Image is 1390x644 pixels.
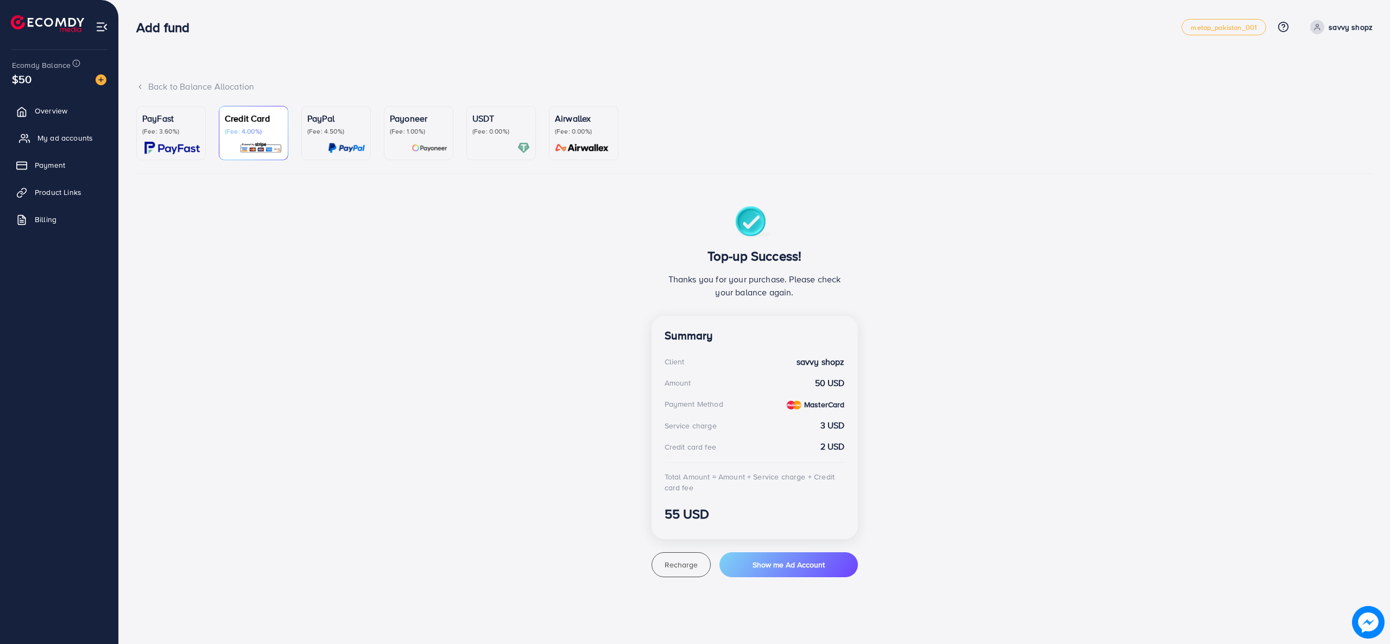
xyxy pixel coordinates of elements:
[665,399,723,409] div: Payment Method
[1352,606,1385,639] img: image
[797,356,845,368] strong: savvy shopz
[12,60,71,71] span: Ecomdy Balance
[307,127,365,136] p: (Fee: 4.50%)
[787,401,801,409] img: credit
[35,160,65,171] span: Payment
[665,273,845,299] p: Thanks you for your purchase. Please check your balance again.
[815,377,845,389] strong: 50 USD
[517,142,530,154] img: card
[136,80,1373,93] div: Back to Balance Allocation
[412,142,447,154] img: card
[820,419,845,432] strong: 3 USD
[665,356,685,367] div: Client
[555,127,612,136] p: (Fee: 0.00%)
[307,112,365,125] p: PayPal
[142,127,200,136] p: (Fee: 3.60%)
[225,112,282,125] p: Credit Card
[96,21,108,33] img: menu
[37,132,93,143] span: My ad accounts
[8,100,110,122] a: Overview
[665,248,845,264] h3: Top-up Success!
[8,127,110,149] a: My ad accounts
[820,440,845,453] strong: 2 USD
[665,559,698,570] span: Recharge
[472,127,530,136] p: (Fee: 0.00%)
[8,209,110,230] a: Billing
[1329,21,1373,34] p: savvy shopz
[8,154,110,176] a: Payment
[10,68,34,90] span: $50
[225,127,282,136] p: (Fee: 4.00%)
[390,112,447,125] p: Payoneer
[665,441,716,452] div: Credit card fee
[11,15,84,32] img: logo
[472,112,530,125] p: USDT
[665,506,845,522] h3: 55 USD
[1306,20,1373,34] a: savvy shopz
[96,74,106,85] img: image
[35,214,56,225] span: Billing
[665,471,845,494] div: Total Amount = Amount + Service charge + Credit card fee
[719,552,857,577] button: Show me Ad Account
[239,142,282,154] img: card
[665,329,845,343] h4: Summary
[665,377,691,388] div: Amount
[136,20,198,35] h3: Add fund
[1181,19,1266,35] a: metap_pakistan_001
[142,112,200,125] p: PayFast
[1191,24,1257,31] span: metap_pakistan_001
[144,142,200,154] img: card
[555,112,612,125] p: Airwallex
[35,187,81,198] span: Product Links
[652,552,711,577] button: Recharge
[552,142,612,154] img: card
[735,206,774,239] img: success
[753,559,825,570] span: Show me Ad Account
[804,399,845,410] strong: MasterCard
[665,420,717,431] div: Service charge
[390,127,447,136] p: (Fee: 1.00%)
[328,142,365,154] img: card
[8,181,110,203] a: Product Links
[35,105,67,116] span: Overview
